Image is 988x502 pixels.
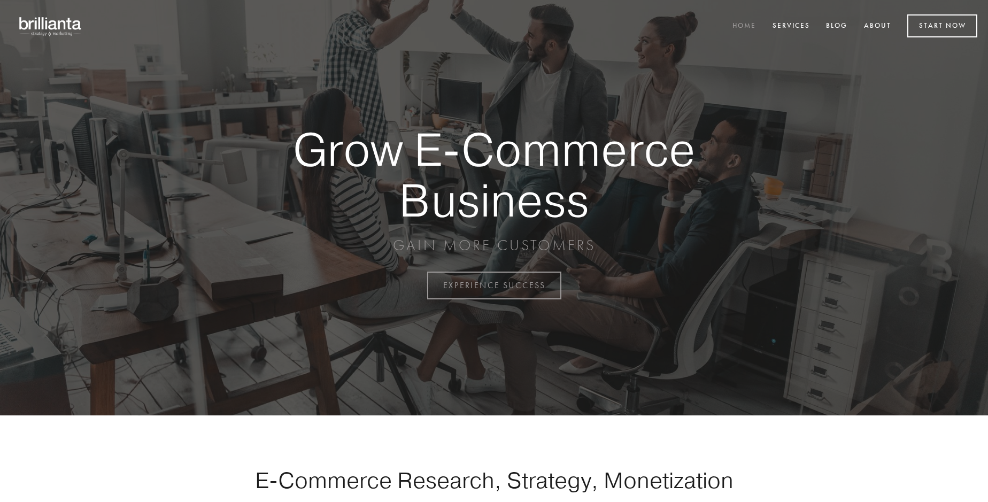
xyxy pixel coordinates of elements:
a: Start Now [907,14,977,37]
a: Home [725,18,763,35]
a: Blog [819,18,854,35]
img: brillianta - research, strategy, marketing [11,11,91,42]
strong: Grow E-Commerce Business [256,124,732,225]
a: About [857,18,898,35]
p: GAIN MORE CUSTOMERS [256,236,732,255]
a: Services [766,18,817,35]
h1: E-Commerce Research, Strategy, Monetization [221,467,767,493]
a: EXPERIENCE SUCCESS [427,272,561,299]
